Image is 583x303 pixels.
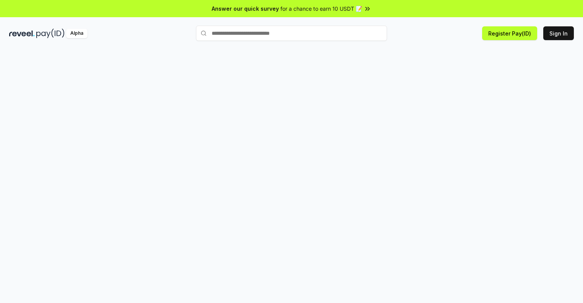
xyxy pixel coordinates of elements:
[280,5,362,13] span: for a chance to earn 10 USDT 📝
[543,26,574,40] button: Sign In
[482,26,537,40] button: Register Pay(ID)
[36,29,65,38] img: pay_id
[9,29,35,38] img: reveel_dark
[66,29,87,38] div: Alpha
[212,5,279,13] span: Answer our quick survey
